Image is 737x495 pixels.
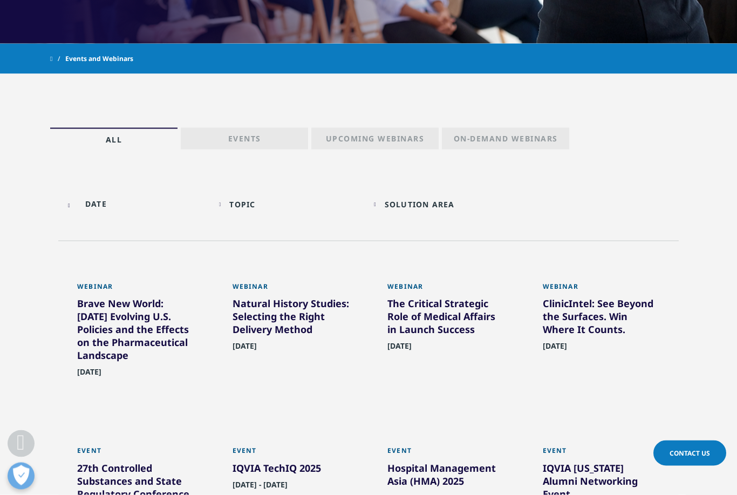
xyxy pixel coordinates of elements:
[387,297,505,340] div: The Critical Strategic Role of Medical Affairs in Launch Success
[387,282,505,376] a: Webinar The Critical Strategic Role of Medical Affairs in Launch Success [DATE]
[653,440,726,466] a: Contact Us
[670,449,710,458] span: Contact Us
[233,282,350,297] div: Webinar
[387,462,505,492] div: Hospital Management Asia (HMA) 2025
[65,49,133,69] span: Events and Webinars
[229,199,255,209] div: Topic facet.
[385,199,455,209] div: Solution Area facet.
[77,282,195,297] div: Webinar
[454,133,558,148] p: On-Demand Webinars
[387,282,505,297] div: Webinar
[228,133,261,148] p: Events
[77,367,101,383] span: [DATE]
[233,462,350,479] div: IQVIA TechIQ 2025
[543,297,660,340] div: ClinicIntel: See Beyond the Surfaces. Win Where It Counts.
[543,282,660,297] div: Webinar
[442,128,569,150] a: On-Demand Webinars
[181,128,308,150] a: Events
[8,463,35,490] button: Open Preferences
[64,192,208,216] input: DATE
[326,133,425,148] p: Upcoming Webinars
[77,282,195,402] a: Webinar Brave New World: [DATE] Evolving U.S. Policies and the Effects on the Pharmaceutical Land...
[77,446,195,461] div: Event
[387,341,412,357] span: [DATE]
[311,128,439,150] a: Upcoming Webinars
[543,446,660,461] div: Event
[543,282,660,376] a: Webinar ClinicIntel: See Beyond the Surfaces. Win Where It Counts. [DATE]
[233,341,257,357] span: [DATE]
[387,446,505,461] div: Event
[233,282,350,376] a: Webinar Natural History Studies: Selecting the Right Delivery Method [DATE]
[543,341,567,357] span: [DATE]
[106,134,122,150] p: All
[233,446,350,461] div: Event
[50,128,178,150] a: All
[77,297,195,366] div: Brave New World: [DATE] Evolving U.S. Policies and the Effects on the Pharmaceutical Landscape
[233,297,350,340] div: Natural History Studies: Selecting the Right Delivery Method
